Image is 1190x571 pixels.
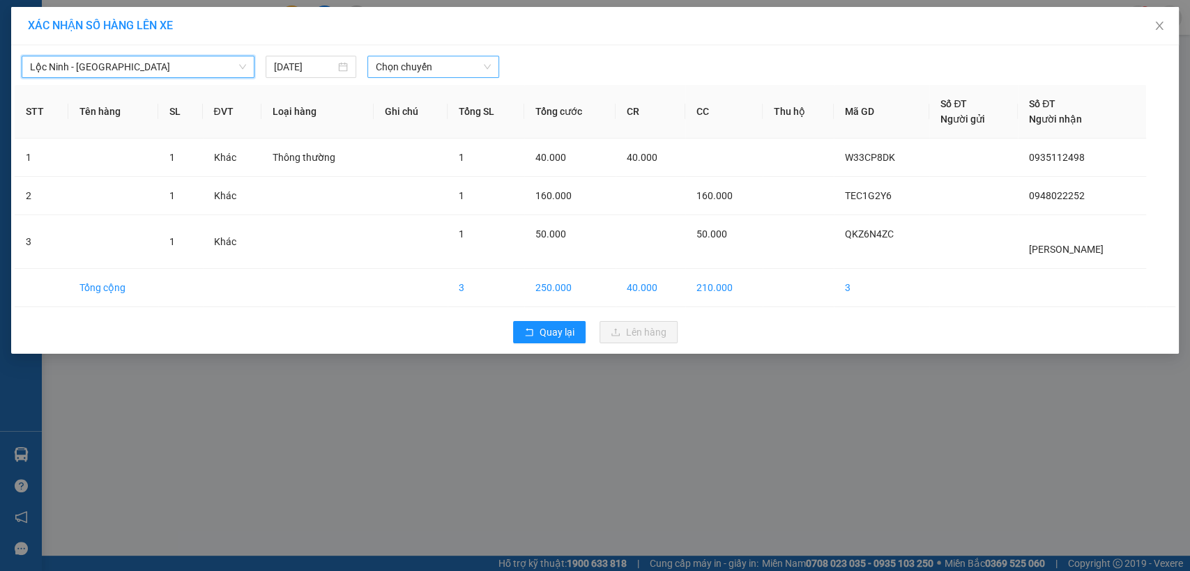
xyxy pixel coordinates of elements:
td: 3 [448,269,524,307]
th: Ghi chú [374,85,448,139]
span: Số ĐT [940,98,967,109]
span: Quay lại [540,324,574,340]
span: 1 [459,228,464,240]
td: Thông thường [261,139,374,177]
td: 1 [15,139,68,177]
button: uploadLên hàng [600,321,678,343]
td: Khác [203,177,262,215]
td: Khác [203,215,262,269]
span: XÁC NHẬN SỐ HÀNG LÊN XE [28,19,173,32]
span: rollback [524,327,534,338]
td: 210.000 [685,269,763,307]
th: Thu hộ [763,85,834,139]
span: 40.000 [535,152,566,163]
span: 1 [169,190,175,201]
th: Loại hàng [261,85,374,139]
span: TEC1G2Y6 [845,190,892,201]
span: Chọn chuyến [376,56,490,77]
td: 40.000 [616,269,685,307]
th: ĐVT [203,85,262,139]
span: Người nhận [1029,114,1082,125]
span: 160.000 [696,190,733,201]
span: 1 [459,190,464,201]
span: 50.000 [535,228,566,240]
span: 160.000 [535,190,572,201]
th: CC [685,85,763,139]
span: QKZ6N4ZC [845,228,894,240]
td: 250.000 [524,269,616,307]
th: Mã GD [834,85,929,139]
span: 1 [459,152,464,163]
button: rollbackQuay lại [513,321,586,343]
th: SL [158,85,202,139]
td: 3 [15,215,68,269]
th: CR [616,85,685,139]
td: Khác [203,139,262,177]
td: 2 [15,177,68,215]
th: Tên hàng [68,85,159,139]
span: [PERSON_NAME] [1029,244,1104,255]
button: Close [1140,7,1179,46]
td: Tổng cộng [68,269,159,307]
input: 11/08/2025 [274,59,335,75]
span: Lộc Ninh - Sài Gòn [30,56,246,77]
th: Tổng cước [524,85,616,139]
span: Số ĐT [1029,98,1055,109]
span: 1 [169,236,175,247]
span: W33CP8DK [845,152,895,163]
span: 40.000 [627,152,657,163]
th: STT [15,85,68,139]
th: Tổng SL [448,85,524,139]
span: 50.000 [696,228,727,240]
span: close [1154,20,1165,31]
span: 1 [169,152,175,163]
span: 0948022252 [1029,190,1085,201]
span: Người gửi [940,114,985,125]
td: 3 [834,269,929,307]
span: 0935112498 [1029,152,1085,163]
